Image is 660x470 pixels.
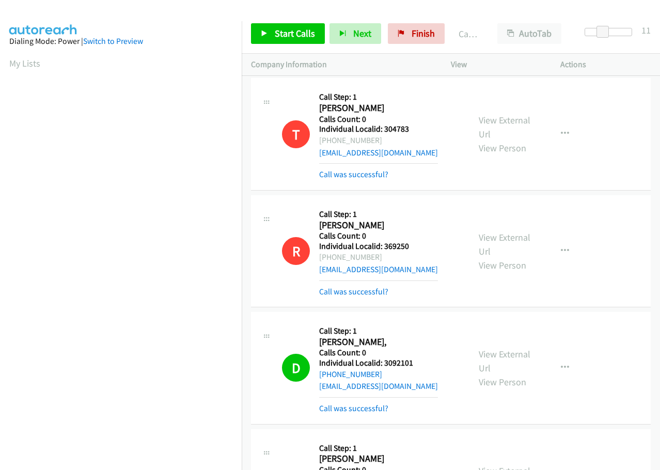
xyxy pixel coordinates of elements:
[319,453,430,465] h2: [PERSON_NAME]
[319,124,438,134] h5: Individual Localid: 304783
[282,237,310,265] h1: R
[282,120,310,148] h1: T
[83,36,143,46] a: Switch to Preview
[497,23,561,44] button: AutoTab
[319,287,388,296] a: Call was successful?
[319,251,438,263] div: [PHONE_NUMBER]
[479,259,526,271] a: View Person
[319,134,438,147] div: [PHONE_NUMBER]
[319,241,438,252] h5: Individual Localid: 369250
[319,358,438,368] h5: Individual Localid: 3092101
[630,194,660,276] iframe: Resource Center
[9,57,40,69] a: My Lists
[275,27,315,39] span: Start Calls
[319,348,438,358] h5: Calls Count: 0
[319,403,388,413] a: Call was successful?
[641,23,651,37] div: 11
[319,114,438,124] h5: Calls Count: 0
[251,23,325,44] a: Start Calls
[319,369,382,379] a: [PHONE_NUMBER]
[319,443,438,453] h5: Call Step: 1
[451,58,542,71] p: View
[479,231,530,257] a: View External Url
[319,336,430,348] h2: [PERSON_NAME],
[319,381,438,391] a: [EMAIL_ADDRESS][DOMAIN_NAME]
[282,354,310,382] h1: D
[319,92,438,102] h5: Call Step: 1
[319,169,388,179] a: Call was successful?
[479,376,526,388] a: View Person
[319,102,430,114] h2: [PERSON_NAME]
[479,142,526,154] a: View Person
[412,27,435,39] span: Finish
[329,23,381,44] button: Next
[479,114,530,140] a: View External Url
[319,148,438,158] a: [EMAIL_ADDRESS][DOMAIN_NAME]
[479,348,530,374] a: View External Url
[353,27,371,39] span: Next
[319,326,438,336] h5: Call Step: 1
[9,35,232,48] div: Dialing Mode: Power |
[319,209,438,220] h5: Call Step: 1
[319,220,430,231] h2: [PERSON_NAME]
[319,231,438,241] h5: Calls Count: 0
[319,264,438,274] a: [EMAIL_ADDRESS][DOMAIN_NAME]
[388,23,445,44] a: Finish
[459,27,479,41] p: Call Completed
[560,58,651,71] p: Actions
[251,58,432,71] p: Company Information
